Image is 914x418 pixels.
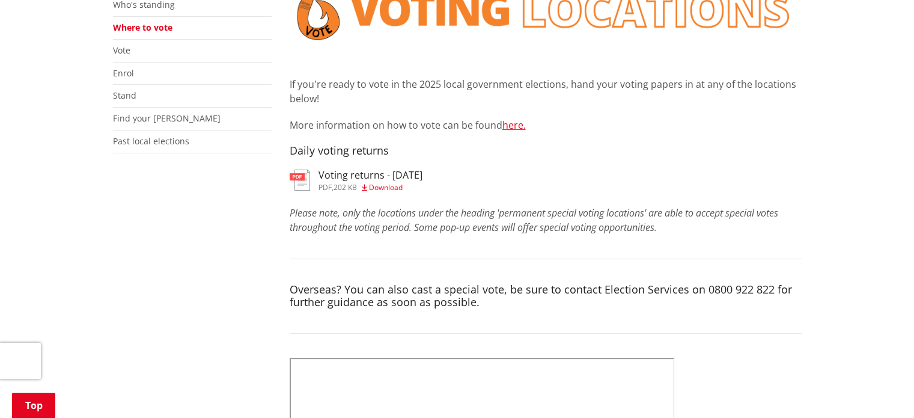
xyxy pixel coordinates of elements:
a: Where to vote [113,22,172,33]
span: pdf [318,182,332,192]
iframe: Messenger Launcher [859,367,902,411]
span: 202 KB [334,182,357,192]
h4: Overseas? You can also cast a special vote, be sure to contact Election Services on 0800 922 822 ... [290,283,802,309]
a: Stand [113,90,136,101]
p: More information on how to vote can be found [290,118,802,132]
p: If you're ready to vote in the 2025 local government elections, hand your voting papers in at any... [290,77,802,106]
div: , [318,184,422,191]
h3: Voting returns - [DATE] [318,170,422,181]
a: Enrol [113,67,134,79]
img: document-pdf.svg [290,170,310,191]
em: Please note, only the locations under the heading 'permanent special voting locations' are able t... [290,206,778,234]
a: Vote [113,45,130,56]
a: here. [502,118,526,132]
span: Download [369,182,403,192]
a: Find your [PERSON_NAME] [113,112,221,124]
a: Top [12,393,55,418]
a: Past local elections [113,135,189,147]
h4: Daily voting returns [290,144,802,158]
a: Voting returns - [DATE] pdf,202 KB Download [290,170,422,191]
